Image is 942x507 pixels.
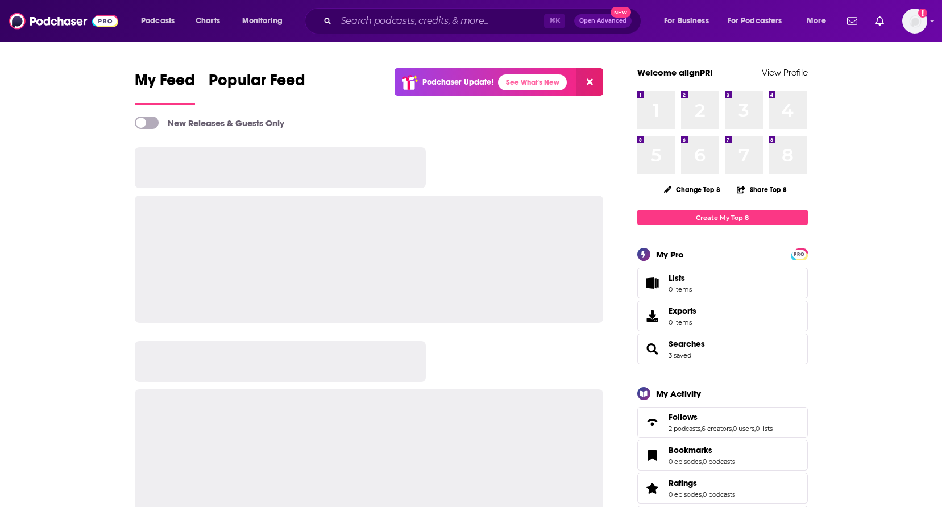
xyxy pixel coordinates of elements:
[669,458,702,466] a: 0 episodes
[579,18,626,24] span: Open Advanced
[732,425,733,433] span: ,
[196,13,220,29] span: Charts
[754,425,756,433] span: ,
[702,425,732,433] a: 6 creators
[762,67,808,78] a: View Profile
[669,306,696,316] span: Exports
[669,425,700,433] a: 2 podcasts
[669,478,735,488] a: Ratings
[637,440,808,471] span: Bookmarks
[544,14,565,28] span: ⌘ K
[641,275,664,291] span: Lists
[242,13,283,29] span: Monitoring
[209,70,305,105] a: Popular Feed
[918,9,927,18] svg: Add a profile image
[703,458,735,466] a: 0 podcasts
[756,425,773,433] a: 0 lists
[669,273,685,283] span: Lists
[637,301,808,331] a: Exports
[843,11,862,31] a: Show notifications dropdown
[669,491,702,498] a: 0 episodes
[637,407,808,438] span: Follows
[736,178,787,201] button: Share Top 8
[641,447,664,463] a: Bookmarks
[135,70,195,105] a: My Feed
[669,273,692,283] span: Lists
[209,70,305,97] span: Popular Feed
[637,334,808,364] span: Searches
[700,425,702,433] span: ,
[728,13,782,29] span: For Podcasters
[703,491,735,498] a: 0 podcasts
[574,14,632,28] button: Open AdvancedNew
[902,9,927,34] img: User Profile
[135,117,284,129] a: New Releases & Guests Only
[498,74,567,90] a: See What's New
[669,285,692,293] span: 0 items
[669,318,696,326] span: 0 items
[637,473,808,504] span: Ratings
[641,414,664,430] a: Follows
[641,341,664,357] a: Searches
[902,9,927,34] span: Logged in as alignPR
[657,182,728,197] button: Change Top 8
[422,77,493,87] p: Podchaser Update!
[871,11,889,31] a: Show notifications dropdown
[637,67,713,78] a: Welcome alignPR!
[637,210,808,225] a: Create My Top 8
[702,491,703,498] span: ,
[664,13,709,29] span: For Business
[641,480,664,496] a: Ratings
[733,425,754,433] a: 0 users
[669,339,705,349] a: Searches
[669,351,691,359] a: 3 saved
[792,250,806,259] span: PRO
[611,7,631,18] span: New
[133,12,189,30] button: open menu
[702,458,703,466] span: ,
[336,12,544,30] input: Search podcasts, credits, & more...
[720,12,799,30] button: open menu
[656,249,684,260] div: My Pro
[188,12,227,30] a: Charts
[656,12,723,30] button: open menu
[669,412,773,422] a: Follows
[641,308,664,324] span: Exports
[902,9,927,34] button: Show profile menu
[316,8,652,34] div: Search podcasts, credits, & more...
[669,412,698,422] span: Follows
[799,12,840,30] button: open menu
[669,478,697,488] span: Ratings
[234,12,297,30] button: open menu
[637,268,808,298] a: Lists
[656,388,701,399] div: My Activity
[9,10,118,32] img: Podchaser - Follow, Share and Rate Podcasts
[669,445,735,455] a: Bookmarks
[669,445,712,455] span: Bookmarks
[141,13,175,29] span: Podcasts
[792,250,806,258] a: PRO
[807,13,826,29] span: More
[135,70,195,97] span: My Feed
